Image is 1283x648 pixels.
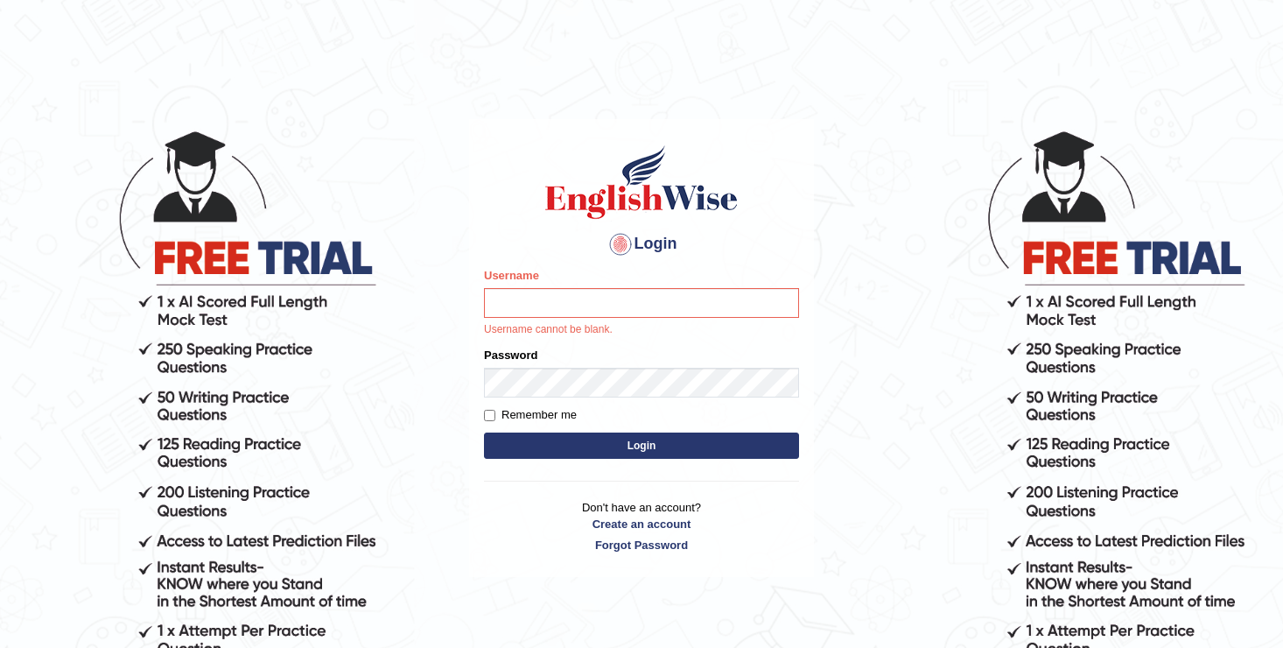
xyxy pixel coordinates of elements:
[484,410,495,421] input: Remember me
[484,347,537,363] label: Password
[484,267,539,284] label: Username
[542,143,741,222] img: Logo of English Wise sign in for intelligent practice with AI
[484,537,799,553] a: Forgot Password
[484,433,799,459] button: Login
[484,230,799,258] h4: Login
[484,516,799,532] a: Create an account
[484,322,799,338] p: Username cannot be blank.
[484,499,799,553] p: Don't have an account?
[484,406,577,424] label: Remember me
